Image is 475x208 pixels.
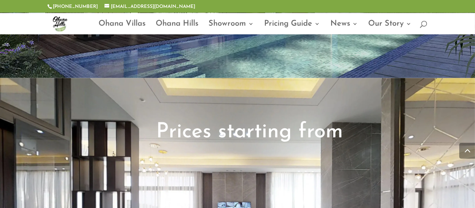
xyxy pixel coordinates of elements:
img: ohana-hills [49,13,71,34]
a: Ohana Hills [156,21,199,34]
a: [EMAIL_ADDRESS][DOMAIN_NAME] [105,4,196,9]
span: Prices starting from [156,122,343,142]
a: Pricing Guide [265,21,320,34]
a: News [331,21,358,34]
a: [PHONE_NUMBER] [53,4,98,9]
a: Our Story [369,21,412,34]
a: Ohana Villas [99,21,146,34]
a: Showroom [209,21,254,34]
